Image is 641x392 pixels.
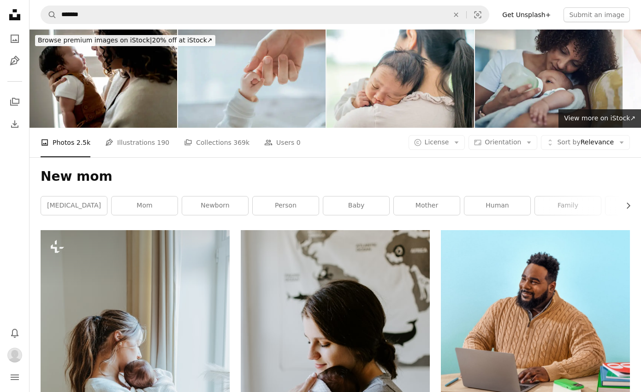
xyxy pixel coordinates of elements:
a: mother [394,196,460,215]
a: Illustrations [6,52,24,70]
a: Users 0 [264,128,301,157]
span: 369k [233,137,249,148]
button: scroll list to the right [620,196,630,215]
a: View more on iStock↗ [558,109,641,128]
a: a woman holding a baby in her arms [41,368,230,376]
button: License [409,135,465,150]
span: Sort by [557,138,580,146]
a: Download History [6,115,24,133]
a: mother carrying baby [241,367,430,375]
span: View more on iStock ↗ [564,114,635,122]
img: Young Hispanic mother cares for her newborn infant son [30,30,177,128]
a: Photos [6,30,24,48]
span: Orientation [485,138,521,146]
img: Avatar of user Chiminh Ashton [7,348,22,362]
a: Illustrations 190 [105,128,169,157]
button: Search Unsplash [41,6,57,24]
a: newborn [182,196,248,215]
span: License [425,138,449,146]
span: 0 [297,137,301,148]
a: Get Unsplash+ [497,7,556,22]
form: Find visuals sitewide [41,6,489,24]
button: Submit an image [564,7,630,22]
a: family [535,196,601,215]
button: Visual search [467,6,489,24]
a: person [253,196,319,215]
a: human [464,196,530,215]
span: 190 [157,137,170,148]
span: Browse premium images on iStock | [38,36,152,44]
img: Shot of an adorable baby girl being bottle fed by her mother on the sofa at home [475,30,623,128]
button: Menu [6,368,24,386]
a: baby [323,196,389,215]
img: Having A Nap [326,30,474,128]
button: Clear [446,6,466,24]
a: Collections [6,93,24,111]
span: Relevance [557,138,614,147]
button: Profile [6,346,24,364]
a: mom [112,196,178,215]
button: Orientation [469,135,537,150]
span: 20% off at iStock ↗ [38,36,213,44]
h1: New mom [41,168,630,185]
a: Browse premium images on iStock|20% off at iStock↗ [30,30,221,52]
img: Close-up little hand of child baby holding hand of mother, A newborn holds on to mom's, dad's fin... [178,30,326,128]
a: [MEDICAL_DATA] [41,196,107,215]
a: Collections 369k [184,128,249,157]
button: Notifications [6,324,24,342]
button: Sort byRelevance [541,135,630,150]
